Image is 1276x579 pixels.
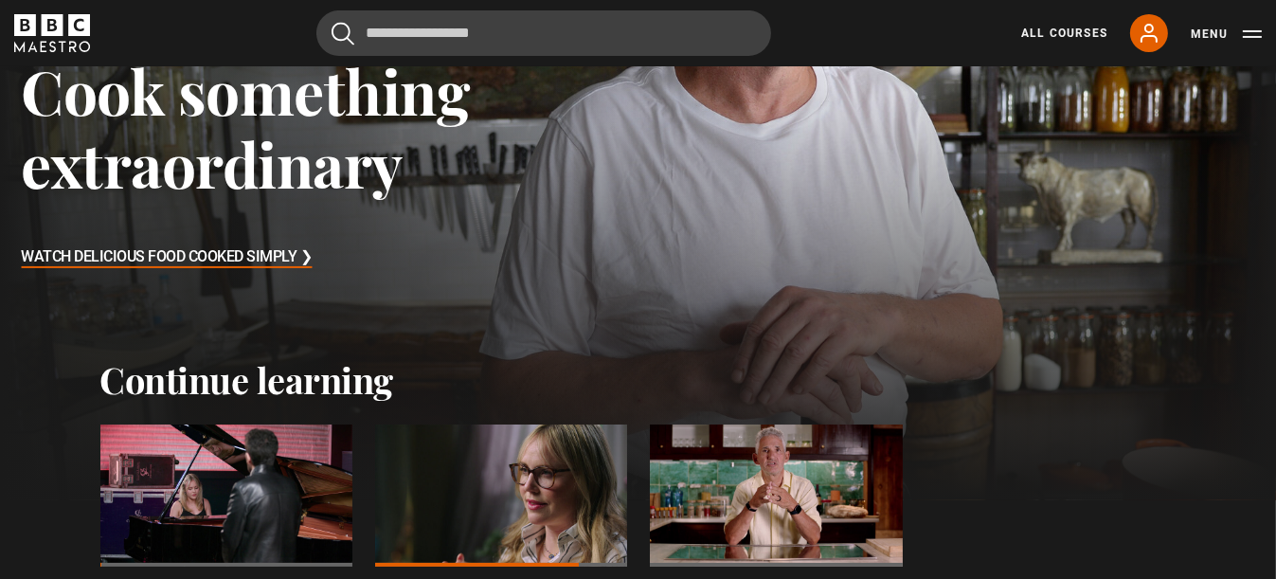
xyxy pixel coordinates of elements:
h3: Cook something extraordinary [22,54,638,201]
a: All Courses [1021,25,1107,42]
button: Toggle navigation [1191,25,1262,44]
input: Search [316,10,771,56]
h2: Continue learning [100,358,1177,402]
button: Submit the search query [332,22,354,45]
h3: Watch Delicious Food Cooked Simply ❯ [22,244,313,272]
svg: BBC Maestro [14,14,90,52]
